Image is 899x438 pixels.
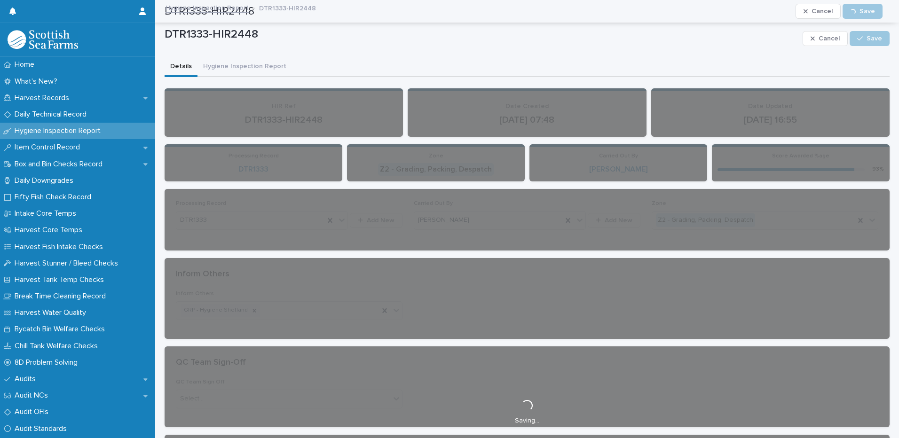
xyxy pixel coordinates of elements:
[819,35,840,42] span: Cancel
[11,325,112,334] p: Bycatch Bin Welfare Checks
[8,30,78,49] img: mMrefqRFQpe26GRNOUkG
[11,226,90,235] p: Harvest Core Temps
[165,57,197,77] button: Details
[11,160,110,169] p: Box and Bin Checks Record
[515,417,539,425] p: Saving…
[11,242,110,251] p: Harvest Fish Intake Checks
[11,143,87,152] p: Item Control Record
[867,35,882,42] span: Save
[11,60,42,69] p: Home
[11,176,81,185] p: Daily Downgrades
[11,94,77,102] p: Harvest Records
[11,308,94,317] p: Harvest Water Quality
[11,358,85,367] p: 8D Problem Solving
[11,209,84,218] p: Intake Core Temps
[11,110,94,119] p: Daily Technical Record
[11,259,126,268] p: Harvest Stunner / Bleed Checks
[11,342,105,351] p: Chill Tank Welfare Checks
[11,193,99,202] p: Fifty Fish Check Record
[11,77,65,86] p: What's New?
[803,31,848,46] button: Cancel
[166,2,249,13] a: Hygiene Inspection Report
[11,424,74,433] p: Audit Standards
[11,126,108,135] p: Hygiene Inspection Report
[259,2,316,13] p: DTR1333-HIR2448
[11,275,111,284] p: Harvest Tank Temp Checks
[165,28,799,41] p: DTR1333-HIR2448
[11,292,113,301] p: Break Time Cleaning Record
[11,375,43,383] p: Audits
[850,31,890,46] button: Save
[11,407,56,416] p: Audit OFIs
[11,391,55,400] p: Audit NCs
[197,57,292,77] button: Hygiene Inspection Report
